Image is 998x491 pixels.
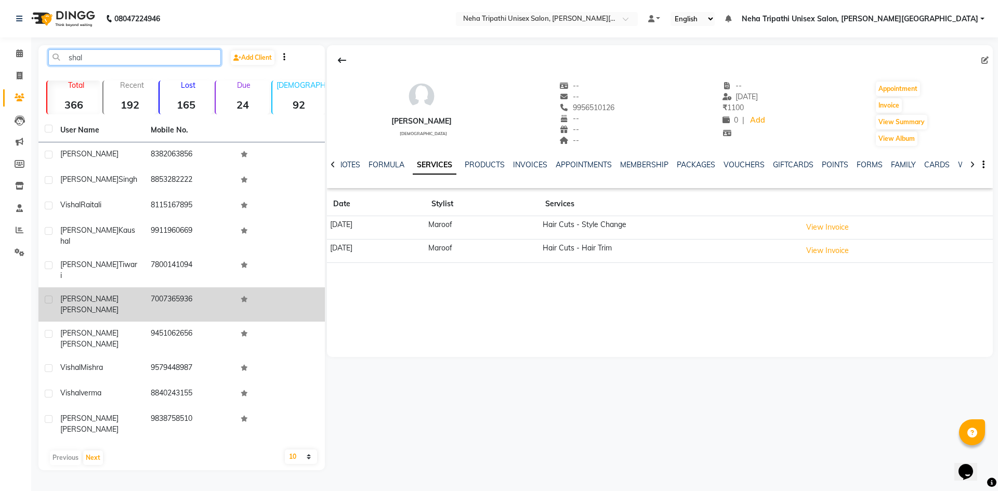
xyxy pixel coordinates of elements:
div: Back to Client [331,50,353,70]
button: Next [83,450,103,465]
a: PACKAGES [677,160,715,169]
span: [PERSON_NAME] [60,149,119,158]
td: 9911960669 [145,219,235,253]
span: -- [560,136,580,145]
span: [PERSON_NAME] [60,339,119,349]
p: Due [218,81,269,90]
a: APPOINTMENTS [556,160,612,169]
a: WALLET [958,160,988,169]
span: [PERSON_NAME] [60,414,119,423]
span: Neha Tripathi Unisex Salon, [PERSON_NAME][GEOGRAPHIC_DATA] [742,14,978,24]
a: CARDS [924,160,950,169]
span: [PERSON_NAME] [60,225,119,235]
span: singh [119,175,137,184]
span: [PERSON_NAME] [60,175,119,184]
th: User Name [54,118,145,142]
td: 9838758510 [145,407,235,441]
th: Mobile No. [145,118,235,142]
td: 9451062656 [145,322,235,356]
a: Add [748,113,767,128]
span: [DEMOGRAPHIC_DATA] [400,131,447,136]
span: -- [560,114,580,123]
a: SERVICES [413,156,456,175]
a: NOTES [337,160,360,169]
strong: 366 [47,98,100,111]
p: Total [51,81,100,90]
button: View Album [876,131,917,146]
span: -- [560,125,580,134]
span: Raitali [81,200,101,209]
td: Hair Cuts - Style Change [539,216,798,240]
a: INVOICES [513,160,547,169]
td: Hair Cuts - Hair Trim [539,239,798,262]
span: -- [723,81,742,90]
td: 8853282222 [145,168,235,193]
span: [PERSON_NAME] [60,424,119,434]
td: 9579448987 [145,356,235,381]
a: PRODUCTS [465,160,505,169]
p: Lost [164,81,213,90]
a: MEMBERSHIP [620,160,668,169]
strong: 165 [160,98,213,111]
td: [DATE] [327,216,425,240]
td: 7800141094 [145,253,235,287]
span: -- [560,92,580,101]
a: FAMILY [891,160,916,169]
strong: 24 [216,98,269,111]
span: 0 [723,115,738,125]
td: Maroof [425,216,539,240]
span: 9956510126 [560,103,615,112]
td: [DATE] [327,239,425,262]
td: 8382063856 [145,142,235,168]
span: [PERSON_NAME] [60,328,119,338]
strong: 92 [272,98,325,111]
span: ₹ [723,103,727,112]
b: 08047224946 [114,4,160,33]
a: FORMULA [369,160,404,169]
span: Vishal [60,200,81,209]
td: Maroof [425,239,539,262]
strong: 192 [103,98,156,111]
span: [PERSON_NAME] [60,260,119,269]
th: Services [539,192,798,216]
iframe: chat widget [954,449,988,481]
span: [DATE] [723,92,758,101]
td: 7007365936 [145,287,235,322]
button: Invoice [876,98,902,113]
input: Search by Name/Mobile/Email/Code [48,49,221,65]
a: VOUCHERS [724,160,765,169]
td: 8840243155 [145,381,235,407]
p: Recent [108,81,156,90]
td: 8115167895 [145,193,235,219]
button: View Invoice [802,219,853,235]
span: -- [560,81,580,90]
span: 1100 [723,103,744,112]
a: Add Client [231,50,274,65]
th: Date [327,192,425,216]
a: FORMS [857,160,883,169]
th: Stylist [425,192,539,216]
a: GIFTCARDS [773,160,813,169]
span: | [742,115,744,126]
img: logo [27,4,98,33]
span: [PERSON_NAME] [60,305,119,314]
a: POINTS [822,160,848,169]
span: [PERSON_NAME] [60,294,119,303]
span: Vishal [60,363,81,372]
button: View Summary [876,115,927,129]
button: Appointment [876,82,920,96]
p: [DEMOGRAPHIC_DATA] [277,81,325,90]
div: [PERSON_NAME] [391,116,452,127]
img: avatar [406,81,437,112]
span: Vishal [60,388,81,397]
span: Mishra [81,363,103,372]
span: verma [81,388,101,397]
button: View Invoice [802,243,853,259]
